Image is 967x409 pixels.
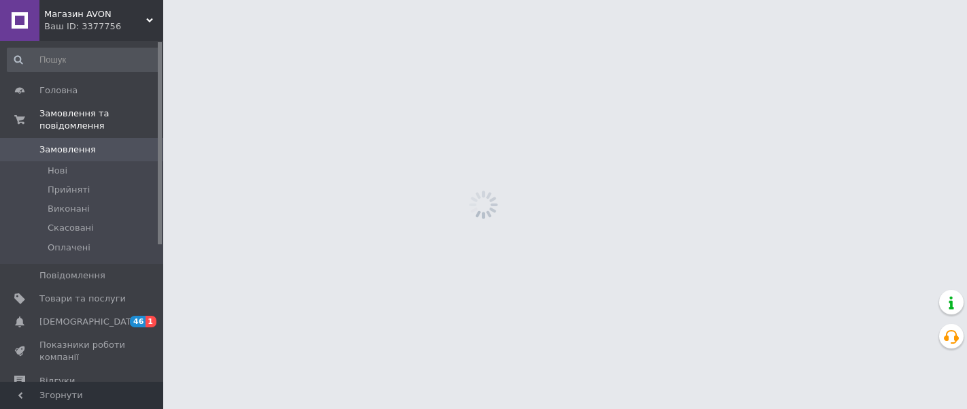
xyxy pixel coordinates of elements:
span: Відгуки [39,375,75,387]
span: 46 [130,316,146,327]
span: Повідомлення [39,269,105,282]
span: Оплачені [48,242,90,254]
span: Виконані [48,203,90,215]
div: Ваш ID: 3377756 [44,20,163,33]
span: Магазин AVON [44,8,146,20]
input: Пошук [7,48,160,72]
span: Замовлення та повідомлення [39,108,163,132]
span: 1 [146,316,156,327]
span: Скасовані [48,222,94,234]
span: Головна [39,84,78,97]
span: Показники роботи компанії [39,339,126,363]
span: Замовлення [39,144,96,156]
span: Прийняті [48,184,90,196]
span: [DEMOGRAPHIC_DATA] [39,316,140,328]
span: Товари та послуги [39,293,126,305]
span: Нові [48,165,67,177]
